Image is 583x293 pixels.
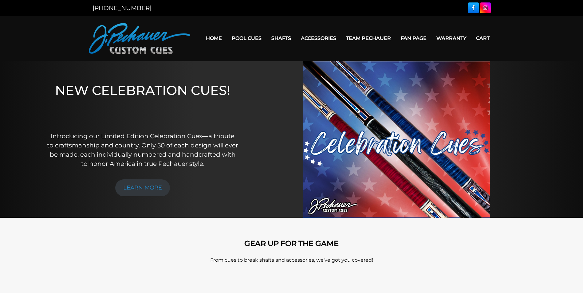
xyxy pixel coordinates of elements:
[341,30,396,46] a: Team Pechauer
[93,4,152,12] a: [PHONE_NUMBER]
[47,131,238,168] p: Introducing our Limited Edition Celebration Cues—a tribute to craftsmanship and country. Only 50 ...
[89,23,190,54] img: Pechauer Custom Cues
[396,30,431,46] a: Fan Page
[431,30,471,46] a: Warranty
[201,30,227,46] a: Home
[227,30,266,46] a: Pool Cues
[244,239,339,248] strong: GEAR UP FOR THE GAME
[116,256,467,264] p: From cues to break shafts and accessories, we’ve got you covered!
[47,83,238,123] h1: NEW CELEBRATION CUES!
[471,30,494,46] a: Cart
[266,30,296,46] a: Shafts
[296,30,341,46] a: Accessories
[115,179,170,196] a: LEARN MORE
